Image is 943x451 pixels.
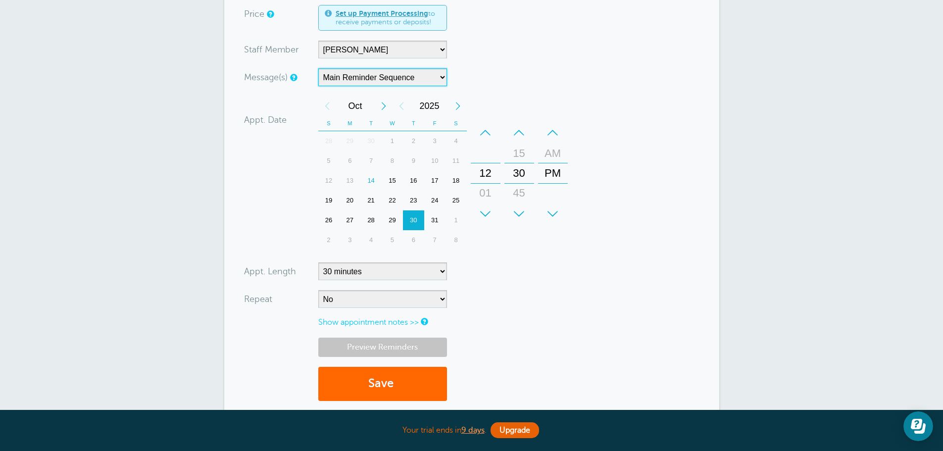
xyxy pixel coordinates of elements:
[446,131,467,151] div: 4
[318,116,340,131] th: S
[339,171,360,191] div: 13
[382,116,403,131] th: W
[393,96,410,116] div: Previous Year
[244,115,287,124] label: Appt. Date
[403,151,424,171] div: Thursday, October 9
[424,116,446,131] th: F
[339,131,360,151] div: 29
[507,183,531,203] div: 45
[318,131,340,151] div: 28
[471,123,500,224] div: Hours
[318,131,340,151] div: Sunday, September 28
[360,131,382,151] div: 30
[290,74,296,81] a: Simple templates and custom messages will use the reminder schedule set under Settings > Reminder...
[360,131,382,151] div: Tuesday, September 30
[541,163,565,183] div: PM
[403,230,424,250] div: Thursday, November 6
[424,131,446,151] div: Friday, October 3
[403,191,424,210] div: Thursday, October 23
[360,210,382,230] div: 28
[336,9,428,17] a: Set up Payment Processing
[424,191,446,210] div: 24
[336,9,441,27] span: to receive payments or deposits!
[318,367,447,401] button: Save
[446,171,467,191] div: 18
[382,171,403,191] div: Wednesday, October 15
[403,171,424,191] div: Thursday, October 16
[318,210,340,230] div: 26
[491,422,539,438] a: Upgrade
[507,144,531,163] div: 15
[446,230,467,250] div: Saturday, November 8
[318,151,340,171] div: Sunday, October 5
[382,131,403,151] div: Wednesday, October 1
[424,151,446,171] div: 10
[339,230,360,250] div: Monday, November 3
[360,210,382,230] div: Tuesday, October 28
[903,411,933,441] iframe: Resource center
[318,191,340,210] div: Sunday, October 19
[360,116,382,131] th: T
[318,338,447,357] a: Preview Reminders
[318,230,340,250] div: 2
[336,96,375,116] span: October
[382,191,403,210] div: Wednesday, October 22
[446,210,467,230] div: Saturday, November 1
[267,11,273,17] a: An optional price for the appointment. If you set a price, you can include a payment link in your...
[403,210,424,230] div: Thursday, October 30
[424,151,446,171] div: Friday, October 10
[360,191,382,210] div: 21
[360,191,382,210] div: Tuesday, October 21
[446,191,467,210] div: 25
[474,163,497,183] div: 12
[474,203,497,223] div: 02
[504,123,534,224] div: Minutes
[424,210,446,230] div: 31
[339,116,360,131] th: M
[446,131,467,151] div: Saturday, October 4
[382,191,403,210] div: 22
[318,96,336,116] div: Previous Month
[244,9,264,18] label: Price
[244,73,288,82] label: Message(s)
[446,151,467,171] div: Saturday, October 11
[446,210,467,230] div: 1
[424,191,446,210] div: Friday, October 24
[446,151,467,171] div: 11
[410,96,449,116] span: 2025
[421,318,427,325] a: Notes are for internal use only, and are not visible to your clients.
[424,131,446,151] div: 3
[382,151,403,171] div: Wednesday, October 8
[446,171,467,191] div: Saturday, October 18
[375,96,393,116] div: Next Month
[244,267,296,276] label: Appt. Length
[403,191,424,210] div: 23
[244,295,272,303] label: Repeat
[382,230,403,250] div: Wednesday, November 5
[461,426,485,435] a: 9 days
[403,116,424,131] th: T
[318,210,340,230] div: Sunday, October 26
[446,230,467,250] div: 8
[449,96,467,116] div: Next Year
[403,131,424,151] div: Thursday, October 2
[403,230,424,250] div: 6
[446,191,467,210] div: Saturday, October 25
[424,171,446,191] div: Friday, October 17
[318,151,340,171] div: 5
[382,210,403,230] div: 29
[382,171,403,191] div: 15
[339,151,360,171] div: 6
[339,151,360,171] div: Monday, October 6
[382,210,403,230] div: Wednesday, October 29
[244,45,298,54] label: Staff Member
[339,131,360,151] div: Monday, September 29
[360,171,382,191] div: 14
[339,191,360,210] div: 20
[382,151,403,171] div: 8
[541,144,565,163] div: AM
[339,230,360,250] div: 3
[446,116,467,131] th: S
[318,230,340,250] div: Sunday, November 2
